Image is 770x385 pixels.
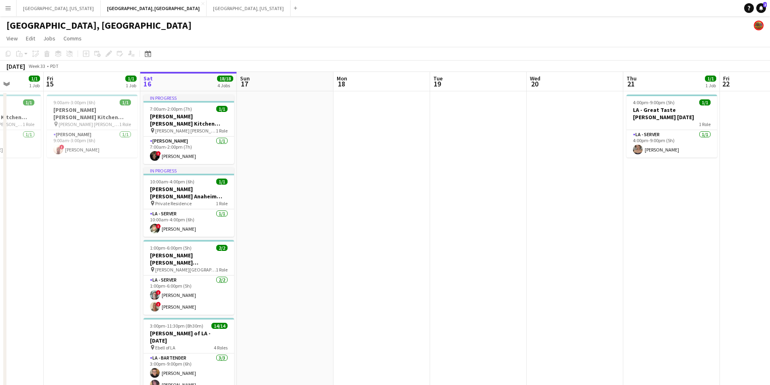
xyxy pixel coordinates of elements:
span: View [6,35,18,42]
a: Jobs [40,33,59,44]
a: View [3,33,21,44]
button: [GEOGRAPHIC_DATA], [US_STATE] [17,0,101,16]
span: 2 [763,2,767,7]
span: Week 33 [27,63,47,69]
a: 2 [756,3,766,13]
span: Jobs [43,35,55,42]
button: [GEOGRAPHIC_DATA], [GEOGRAPHIC_DATA] [101,0,207,16]
app-user-avatar: Rollin Hero [754,21,764,30]
a: Edit [23,33,38,44]
span: Comms [63,35,82,42]
div: [DATE] [6,62,25,70]
a: Comms [60,33,85,44]
h1: [GEOGRAPHIC_DATA], [GEOGRAPHIC_DATA] [6,19,192,32]
button: [GEOGRAPHIC_DATA], [US_STATE] [207,0,291,16]
div: PDT [50,63,59,69]
span: Edit [26,35,35,42]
